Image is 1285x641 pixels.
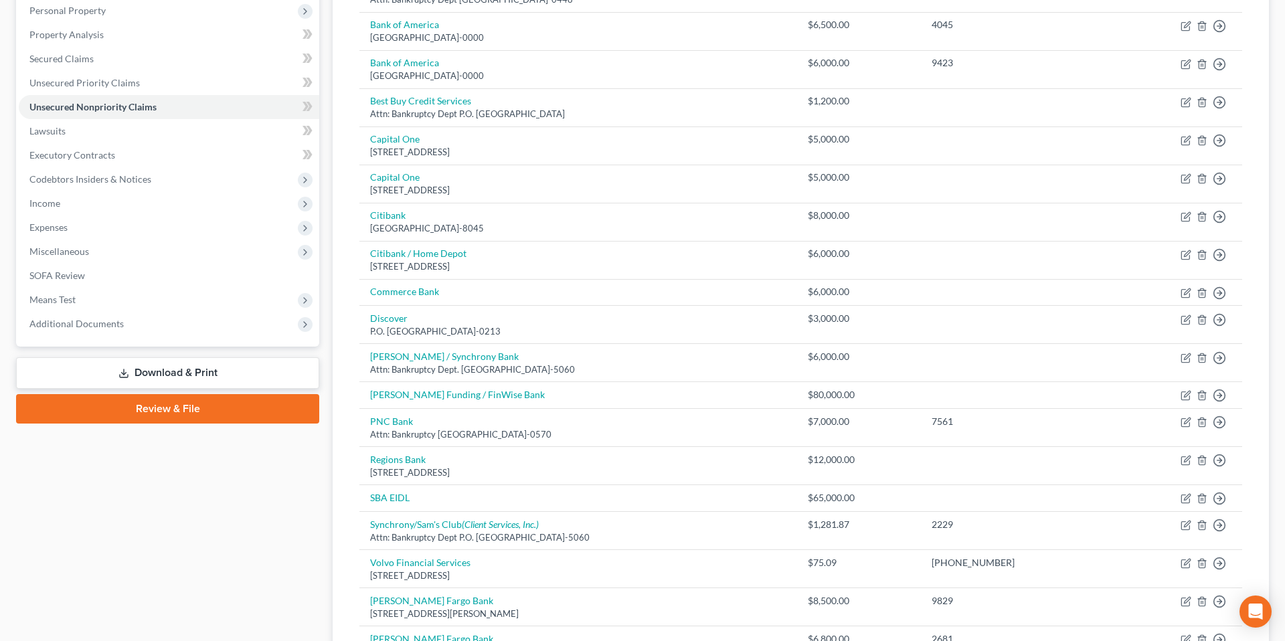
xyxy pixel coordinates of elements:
div: $8,500.00 [808,594,910,608]
div: $80,000.00 [808,388,910,401]
a: Discover [370,312,408,324]
div: Attn: Bankruptcy [GEOGRAPHIC_DATA]-0570 [370,428,786,441]
div: $12,000.00 [808,453,910,466]
a: Best Buy Credit Services [370,95,471,106]
a: Volvo Financial Services [370,557,470,568]
div: [STREET_ADDRESS] [370,260,786,273]
div: [STREET_ADDRESS] [370,569,786,582]
span: SOFA Review [29,270,85,281]
div: [GEOGRAPHIC_DATA]-8045 [370,222,786,235]
div: Attn: Bankruptcy Dept. [GEOGRAPHIC_DATA]-5060 [370,363,786,376]
a: Regions Bank [370,454,426,465]
div: 7561 [932,415,1100,428]
span: Secured Claims [29,53,94,64]
span: Miscellaneous [29,246,89,257]
div: 2229 [932,518,1100,531]
a: [PERSON_NAME] / Synchrony Bank [370,351,519,362]
div: [STREET_ADDRESS] [370,184,786,197]
span: Codebtors Insiders & Notices [29,173,151,185]
div: $5,000.00 [808,171,910,184]
span: Personal Property [29,5,106,16]
div: $8,000.00 [808,209,910,222]
div: $65,000.00 [808,491,910,505]
div: $6,000.00 [808,56,910,70]
div: [STREET_ADDRESS][PERSON_NAME] [370,608,786,620]
div: 9423 [932,56,1100,70]
div: $3,000.00 [808,312,910,325]
a: [PERSON_NAME] Funding / FinWise Bank [370,389,545,400]
div: $1,200.00 [808,94,910,108]
span: Unsecured Nonpriority Claims [29,101,157,112]
a: Capital One [370,171,420,183]
i: (Client Services, Inc.) [462,519,539,530]
a: SOFA Review [19,264,319,288]
a: [PERSON_NAME] Fargo Bank [370,595,493,606]
a: Capital One [370,133,420,145]
div: $75.09 [808,556,910,569]
span: Lawsuits [29,125,66,136]
span: Property Analysis [29,29,104,40]
div: [GEOGRAPHIC_DATA]-0000 [370,70,786,82]
a: Unsecured Priority Claims [19,71,319,95]
a: PNC Bank [370,416,413,427]
a: SBA EIDL [370,492,410,503]
a: Property Analysis [19,23,319,47]
div: 9829 [932,594,1100,608]
div: $1,281.87 [808,518,910,531]
span: Additional Documents [29,318,124,329]
div: [STREET_ADDRESS] [370,466,786,479]
span: Means Test [29,294,76,305]
span: Income [29,197,60,209]
div: [STREET_ADDRESS] [370,146,786,159]
a: Bank of America [370,19,439,30]
div: $7,000.00 [808,415,910,428]
a: Review & File [16,394,319,424]
a: Citibank / Home Depot [370,248,466,259]
a: Synchrony/Sam's Club(Client Services, Inc.) [370,519,539,530]
a: Lawsuits [19,119,319,143]
div: $6,000.00 [808,285,910,298]
a: Executory Contracts [19,143,319,167]
div: $6,000.00 [808,350,910,363]
div: $6,500.00 [808,18,910,31]
div: P.O. [GEOGRAPHIC_DATA]-0213 [370,325,786,338]
a: Secured Claims [19,47,319,71]
div: Attn: Bankruptcy Dept P.O. [GEOGRAPHIC_DATA] [370,108,786,120]
div: $5,000.00 [808,132,910,146]
div: [GEOGRAPHIC_DATA]-0000 [370,31,786,44]
span: Expenses [29,221,68,233]
div: $6,000.00 [808,247,910,260]
a: Unsecured Nonpriority Claims [19,95,319,119]
a: Commerce Bank [370,286,439,297]
a: Bank of America [370,57,439,68]
a: Download & Print [16,357,319,389]
div: Attn: Bankruptcy Dept P.O. [GEOGRAPHIC_DATA]-5060 [370,531,786,544]
span: Unsecured Priority Claims [29,77,140,88]
span: Executory Contracts [29,149,115,161]
div: [PHONE_NUMBER] [932,556,1100,569]
div: 4045 [932,18,1100,31]
div: Open Intercom Messenger [1239,596,1272,628]
a: Citibank [370,209,406,221]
